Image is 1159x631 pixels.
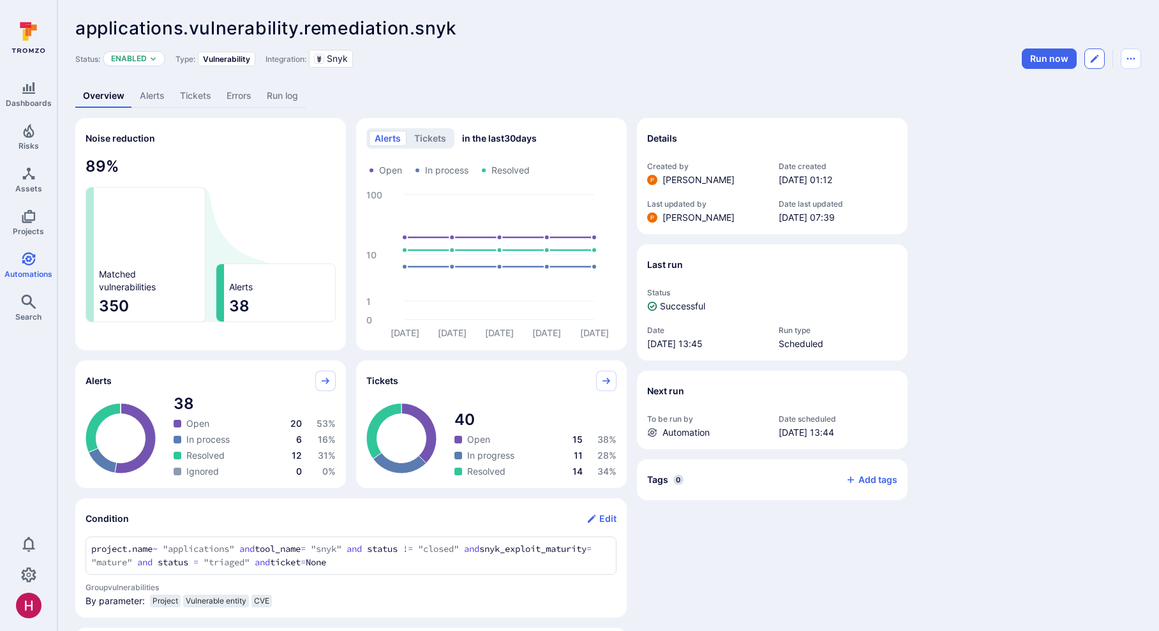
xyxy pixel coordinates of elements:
text: 0 [366,315,372,325]
span: Risks [19,141,39,151]
span: By parameter: [86,595,145,612]
div: Collapse tags [637,459,908,500]
img: ACg8ocKzQzwPSwOZT_k9C736TfcBpCStqIZdMR9gXOhJgTaH9y_tsw=s96-c [16,593,41,618]
h2: Last run [647,258,683,271]
a: Overview [75,84,132,108]
span: applications.vulnerability.remediation.snyk [75,17,457,39]
span: In progress [467,449,514,462]
text: 1 [366,296,371,307]
span: 14 [572,466,583,477]
h2: Next run [647,385,684,397]
span: [PERSON_NAME] [662,174,735,186]
span: 6 [296,434,302,445]
span: Projects [13,226,44,236]
span: In process [425,164,468,177]
span: Date created [779,161,897,171]
span: Vulnerable entity [186,596,246,606]
div: Alerts pie widget [75,360,346,488]
section: Condition widget [75,498,627,618]
span: Resolved [491,164,530,177]
span: Resolved [467,465,505,478]
button: Enabled [111,54,147,64]
a: Alerts [132,84,172,108]
div: Harshil Parikh [16,593,41,618]
span: Status: [75,54,100,64]
span: 0 [673,475,684,485]
button: Edit automation [1084,48,1105,69]
span: Type: [176,54,195,64]
text: 100 [366,189,382,200]
span: Assets [15,184,42,193]
span: Alerts [86,375,112,387]
span: Snyk [327,52,348,65]
span: Last updated by [647,199,766,209]
span: Tickets [366,375,398,387]
div: Peter Baker [647,175,657,185]
span: 12 [292,450,302,461]
span: 0 % [322,466,336,477]
section: Details widget [637,118,908,234]
span: Scheduled [779,338,897,350]
a: Errors [219,84,259,108]
span: total [454,410,617,430]
span: Ignored [186,465,219,478]
div: Vulnerability [198,52,255,66]
span: Automation [662,426,710,439]
button: alerts [369,131,407,146]
span: Search [15,312,41,322]
div: Tickets pie widget [356,360,627,488]
span: 11 [574,450,583,461]
span: 20 [290,418,302,429]
span: Matched vulnerabilities [99,268,156,293]
span: Date [647,325,766,335]
span: 16 % [318,434,336,445]
img: ACg8ocICMCW9Gtmm-eRbQDunRucU07-w0qv-2qX63v-oG-s=s96-c [647,212,657,223]
span: Open [186,417,209,430]
button: Add tags [835,470,897,490]
button: tickets [408,131,452,146]
span: Status [647,288,897,297]
div: Peter Baker [647,212,657,223]
button: Automation menu [1121,48,1141,69]
a: Run log [259,84,306,108]
span: 38 % [597,434,617,445]
span: total [174,394,336,414]
span: 89 % [86,156,336,177]
span: [DATE] 01:12 [779,174,897,186]
span: [DATE] 07:39 [779,211,897,224]
span: [DATE] 13:44 [779,426,897,439]
span: Integration: [265,54,306,64]
span: 34 % [597,466,617,477]
span: To be run by [647,414,766,424]
button: Expand dropdown [149,55,157,63]
span: Date scheduled [779,414,897,424]
span: 53 % [317,418,336,429]
span: Project [153,596,178,606]
span: Run type [779,325,897,335]
span: Successful [660,300,705,313]
span: 28 % [597,450,617,461]
span: in the last 30 days [462,132,537,145]
text: [DATE] [580,327,609,338]
span: [PERSON_NAME] [662,211,735,224]
span: 15 [572,434,583,445]
text: [DATE] [391,327,419,338]
img: ACg8ocICMCW9Gtmm-eRbQDunRucU07-w0qv-2qX63v-oG-s=s96-c [647,175,657,185]
h2: Details [647,132,677,145]
span: 31 % [318,450,336,461]
span: In process [186,433,230,446]
span: CVE [254,596,269,606]
div: Automation tabs [75,84,1141,108]
span: 38 [229,296,330,316]
span: Date last updated [779,199,897,209]
button: Run automation [1022,48,1077,69]
span: Group vulnerabilities [86,583,617,592]
text: [DATE] [532,327,561,338]
a: Tickets [172,84,219,108]
span: Open [467,433,490,446]
text: [DATE] [438,327,467,338]
span: Dashboards [6,98,52,108]
span: Resolved [186,449,225,462]
textarea: Add condition [91,542,611,569]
